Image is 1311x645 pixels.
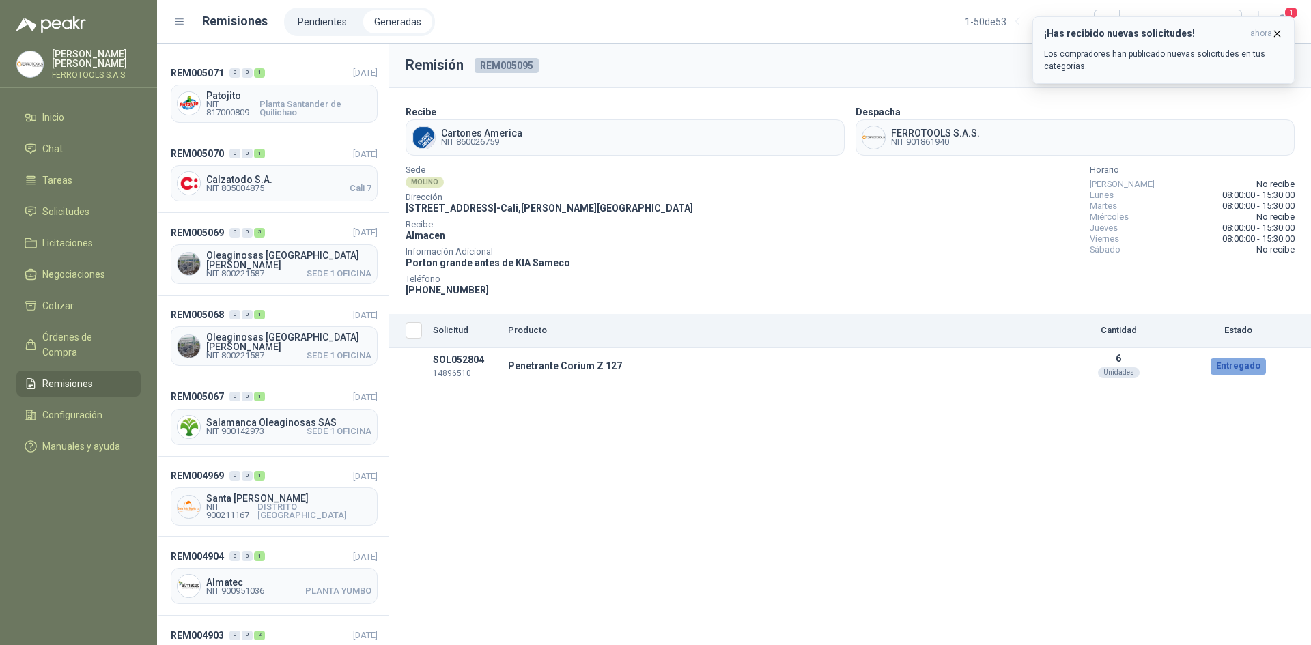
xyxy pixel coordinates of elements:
span: Cali 7 [350,184,371,192]
div: 0 [229,68,240,78]
span: Inicio [42,110,64,125]
p: FERROTOOLS S.A.S. [52,71,141,79]
span: NIT 800221587 [206,352,264,360]
span: Almatec [206,577,371,587]
img: Company Logo [862,126,885,149]
div: 1 [254,149,265,158]
span: NIT 900211167 [206,503,257,519]
p: Los compradores han publicado nuevas solicitudes en tus categorías. [1044,48,1283,72]
span: REM004969 [171,468,224,483]
span: Miércoles [1090,212,1129,223]
span: Solicitudes [42,204,89,219]
a: Cotizar [16,293,141,319]
img: Company Logo [178,172,200,195]
span: Jueves [1090,223,1118,233]
img: Company Logo [178,575,200,597]
div: 0 [242,149,253,158]
b: Despacha [856,106,901,117]
img: Company Logo [178,496,200,518]
span: Remisiones [42,376,93,391]
div: 0 [229,392,240,401]
b: Recibe [406,106,436,117]
div: 0 [242,228,253,238]
a: Negociaciones [16,261,141,287]
a: REM005071001[DATE] Company LogoPatojitoNIT 817000809Planta Santander de Quilichao [157,53,389,134]
span: [DATE] [353,149,378,159]
span: Recibe [406,221,693,228]
span: Santa [PERSON_NAME] [206,493,371,503]
span: Órdenes de Compra [42,330,128,360]
img: Company Logo [412,126,435,149]
th: Seleccionar/deseleccionar [389,314,427,348]
div: 0 [242,631,253,640]
span: Manuales y ayuda [42,439,120,454]
span: NIT 901861940 [891,138,980,146]
span: Sede [406,167,693,173]
a: Solicitudes [16,199,141,225]
span: [DATE] [353,310,378,320]
span: NIT 800221587 [206,270,264,278]
span: 08:00:00 - 15:30:00 [1222,233,1295,244]
img: Company Logo [178,92,200,115]
a: Remisiones [16,371,141,397]
th: Producto [503,314,1050,348]
div: Unidades [1098,367,1140,378]
span: Negociaciones [42,267,105,282]
img: Company Logo [178,416,200,438]
span: 08:00:00 - 15:30:00 [1222,223,1295,233]
a: REM004904001[DATE] Company LogoAlmatecNIT 900951036PLANTA YUMBO [157,537,389,616]
td: Entregado [1187,348,1289,384]
span: 08:00:00 - 15:30:00 [1222,190,1295,201]
span: REM005095 [475,58,539,73]
span: Chat [42,141,63,156]
span: Horario [1090,167,1295,173]
p: 6 [1056,353,1181,364]
div: 0 [229,471,240,481]
div: 5 [254,228,265,238]
span: Oleaginosas [GEOGRAPHIC_DATA][PERSON_NAME] [206,332,371,352]
div: 1 [254,310,265,319]
span: No recibe [1256,179,1295,190]
div: 0 [242,471,253,481]
span: REM004904 [171,549,224,564]
a: Pendientes [287,10,358,33]
a: Configuración [16,402,141,428]
p: [PERSON_NAME] [PERSON_NAME] [52,49,141,68]
span: Calzatodo S.A. [206,175,371,184]
span: NIT 900142973 [206,427,264,435]
span: Almacen [406,230,445,241]
span: Tareas [42,173,72,188]
span: Teléfono [406,276,693,283]
div: 2 [254,631,265,640]
span: No recibe [1256,212,1295,223]
a: Manuales y ayuda [16,433,141,459]
span: Sábado [1090,244,1120,255]
div: 0 [242,68,253,78]
a: REM005068001[DATE] Company LogoOleaginosas [GEOGRAPHIC_DATA][PERSON_NAME]NIT 800221587SEDE 1 OFICINA [157,296,389,377]
span: NIT 817000809 [206,100,259,117]
span: SEDE 1 OFICINA [307,352,371,360]
span: REM005069 [171,225,224,240]
span: Configuración [42,407,102,422]
div: 0 [229,310,240,319]
a: Inicio [16,104,141,130]
span: SEDE 1 OFICINA [307,270,371,278]
a: REM005067001[DATE] Company LogoSalamanca Oleaginosas SASNIT 900142973SEDE 1 OFICINA [157,377,389,456]
div: 0 [242,392,253,401]
span: DISTRITO [GEOGRAPHIC_DATA] [257,503,371,519]
div: 0 [242,310,253,319]
p: 14896510 [433,367,497,380]
div: 1 [254,551,265,561]
span: Viernes [1090,233,1119,244]
div: 1 [254,68,265,78]
td: Penetrante Corium Z 127 [503,348,1050,384]
div: 0 [229,228,240,238]
h1: Remisiones [202,12,268,31]
div: 1 - 50 de 53 [965,11,1050,33]
span: Cartones America [441,128,522,138]
div: 0 [242,551,253,561]
img: Company Logo [178,335,200,358]
span: Oleaginosas [GEOGRAPHIC_DATA][PERSON_NAME] [206,250,371,270]
span: [DATE] [353,227,378,238]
